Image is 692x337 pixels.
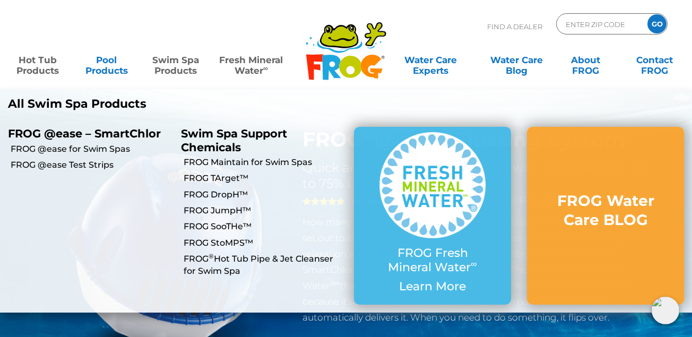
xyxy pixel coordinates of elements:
[565,16,636,32] input: Zip Code Form
[375,280,490,293] p: Learn More
[387,49,474,71] a: Water CareExperts
[184,189,346,201] a: FROG DropH™
[263,64,268,72] sup: ∞
[471,258,477,269] sup: ∞
[11,159,173,171] a: FROG @ease Test Strips
[11,143,173,155] a: FROG @ease for Swim Spas
[184,221,346,232] a: FROG SooTHe™
[490,49,543,71] a: Water CareBlog
[375,132,490,299] a: FROG Fresh Mineral Water∞ Learn More
[559,49,612,71] a: AboutFROG
[184,172,346,184] a: FROG TArget™
[181,127,287,153] a: Swim Spa Support Chemicals
[218,49,284,71] a: Fresh MineralWater∞
[548,191,663,230] h3: FROG Water Care BLOG
[375,246,490,274] p: FROG Fresh Mineral Water
[8,127,165,140] p: FROG @ease – SmartChlor
[184,253,346,277] a: FROG®Hot Tub Pipe & Jet Cleanser for Swim Spa
[149,49,202,71] a: Swim SpaProducts
[647,14,667,33] input: GO
[209,252,214,260] sup: ®
[80,49,133,71] a: PoolProducts
[628,49,681,71] a: ContactFROG
[184,237,346,249] a: FROG StoMPS™
[548,191,663,240] a: FROG Water Care BLOG
[11,49,64,71] a: Hot TubProducts
[184,157,346,168] a: FROG Maintain for Swim Spas
[487,13,542,40] p: Find A Dealer
[184,205,346,217] a: FROG JumpH™
[8,97,338,111] a: All Swim Spa Products
[652,297,679,324] img: openIcon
